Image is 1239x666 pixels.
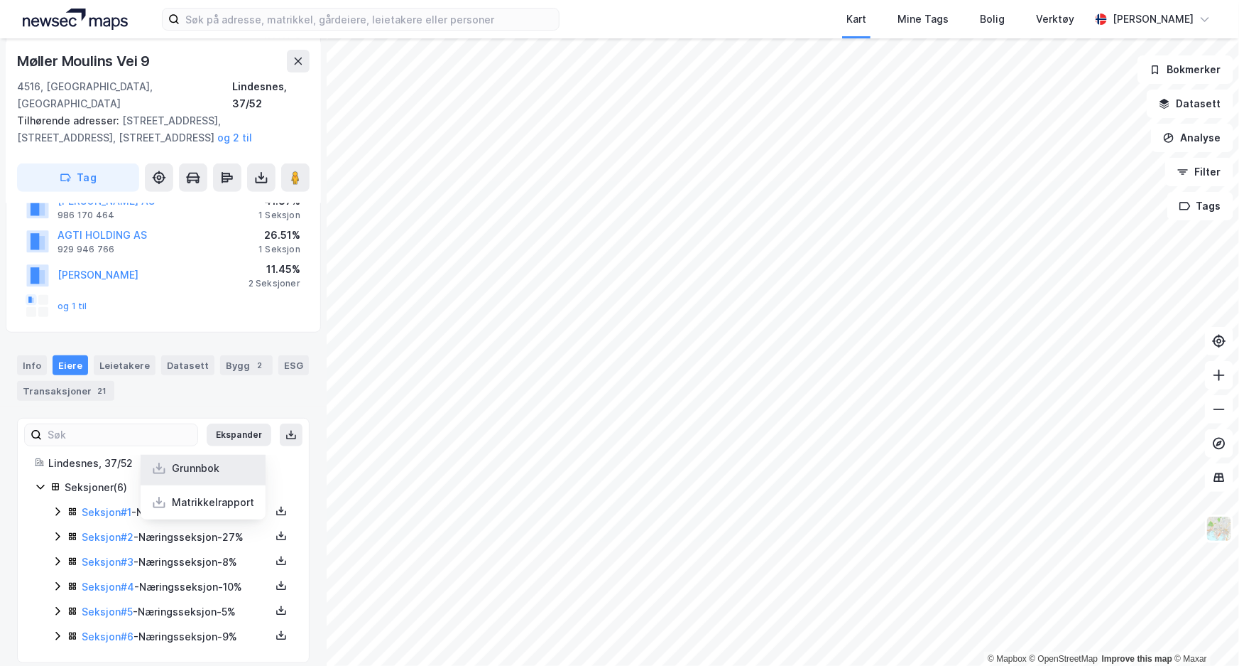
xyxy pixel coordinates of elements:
button: Bokmerker [1137,55,1233,84]
div: - Næringsseksjon - 27% [82,529,271,546]
div: Mine Tags [897,11,949,28]
div: Møller Moulins Vei 9 [17,50,153,72]
a: Seksjon#4 [82,581,134,593]
div: [PERSON_NAME] [1113,11,1194,28]
div: - Næringsseksjon - 42% [82,504,271,521]
a: Seksjon#2 [82,531,133,543]
div: Eiere [53,355,88,375]
a: Seksjon#3 [82,556,133,568]
div: Seksjoner ( 6 ) [65,479,292,496]
div: - Næringsseksjon - 9% [82,628,271,645]
div: Kontrollprogram for chat [1168,598,1239,666]
div: 986 170 464 [58,210,114,221]
div: Bygg [220,355,273,375]
div: Lindesnes, 37/52 [48,455,292,472]
div: 2 Seksjoner [249,278,300,289]
div: Matrikkelrapport [172,494,254,511]
a: OpenStreetMap [1030,654,1098,664]
div: Lindesnes, 37/52 [232,78,310,112]
button: Datasett [1147,90,1233,118]
div: Datasett [161,355,214,375]
button: Ekspander [207,424,271,446]
div: Leietakere [94,355,155,375]
iframe: Chat Widget [1168,598,1239,666]
img: Z [1206,515,1233,542]
div: Bolig [980,11,1005,28]
div: 929 946 766 [58,244,114,255]
div: 1 Seksjon [258,244,300,255]
div: Verktøy [1036,11,1074,28]
img: logo.a4113a55bc3d86da70a041830d287a7e.svg [23,9,128,30]
div: 26.51% [258,227,300,244]
div: Info [17,355,47,375]
div: 11.45% [249,261,300,278]
a: Mapbox [988,654,1027,664]
button: Filter [1165,158,1233,186]
div: ESG [278,355,309,375]
div: 2 [253,358,267,372]
div: 21 [94,384,109,398]
div: - Næringsseksjon - 8% [82,554,271,571]
div: 4516, [GEOGRAPHIC_DATA], [GEOGRAPHIC_DATA] [17,78,232,112]
button: Tag [17,163,139,192]
a: Seksjon#5 [82,606,133,618]
div: - Næringsseksjon - 5% [82,603,271,621]
div: Grunnbok [172,460,219,477]
button: Analyse [1151,124,1233,152]
span: Tilhørende adresser: [17,114,122,127]
a: Seksjon#6 [82,630,133,643]
a: Improve this map [1102,654,1172,664]
div: Kart [846,11,866,28]
div: Transaksjoner [17,381,114,401]
div: 1 Seksjon [258,210,300,221]
input: Søk på adresse, matrikkel, gårdeiere, leietakere eller personer [180,9,559,30]
button: Tags [1167,192,1233,220]
div: - Næringsseksjon - 10% [82,579,271,596]
input: Søk [42,424,197,446]
div: [STREET_ADDRESS], [STREET_ADDRESS], [STREET_ADDRESS] [17,112,298,146]
a: Seksjon#1 [82,506,131,518]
